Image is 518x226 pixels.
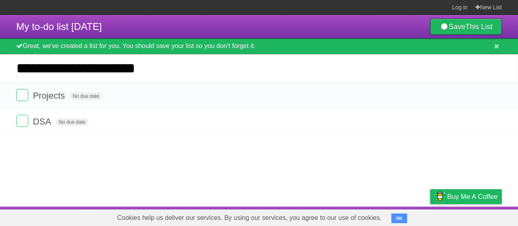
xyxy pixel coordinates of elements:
img: Buy me a coffee [434,190,445,203]
a: Buy me a coffee [430,189,502,204]
a: Terms [392,209,410,224]
span: No due date [70,93,102,100]
label: Done [16,115,28,127]
a: About [323,209,340,224]
a: SaveThis List [430,19,502,35]
span: Buy me a coffee [447,190,498,204]
b: This List [465,23,493,31]
a: Privacy [420,209,441,224]
a: Developers [349,209,382,224]
span: Cookies help us deliver our services. By using our services, you agree to our use of cookies. [109,210,390,226]
label: Done [16,89,28,101]
span: No due date [56,118,89,126]
span: DSA [33,116,53,127]
span: Projects [33,91,67,101]
button: OK [391,213,407,223]
span: My to-do list [DATE] [16,21,102,32]
a: Suggest a feature [451,209,502,224]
